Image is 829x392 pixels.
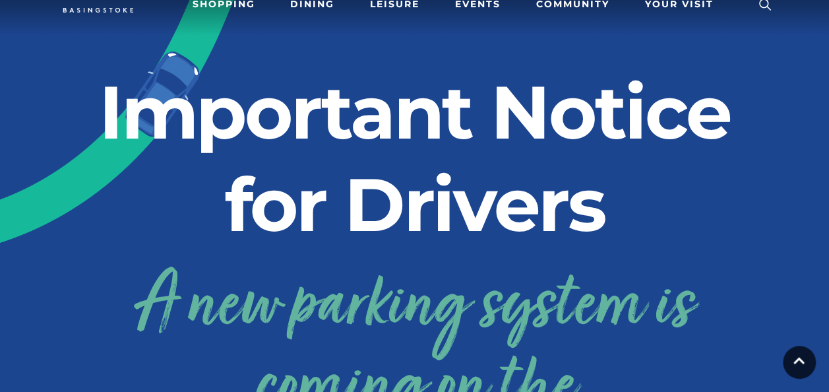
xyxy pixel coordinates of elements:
h2: Important Notice for Drivers [49,66,781,251]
